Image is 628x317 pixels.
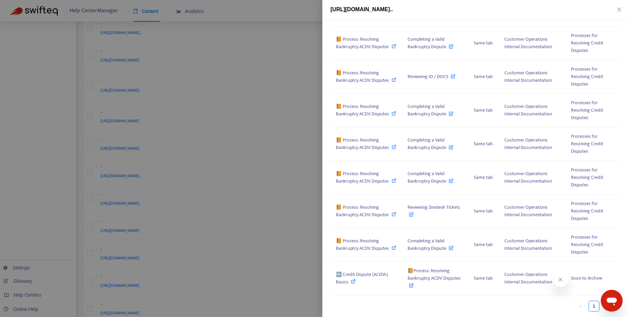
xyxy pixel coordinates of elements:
[578,304,582,308] span: left
[474,274,493,282] span: Same tab
[589,301,599,311] a: 1
[571,99,603,122] span: Processes for Resolving Credit Disputes
[575,301,586,312] li: Previous Page
[589,301,599,312] li: 1
[504,170,552,185] span: Customer Operations Internal Documentation
[474,39,493,47] span: Same tab
[474,207,493,215] span: Same tab
[408,170,453,185] span: Completing a Valid Bankruptcy Dispute
[575,301,586,312] button: left
[504,271,552,286] span: Customer Operations Internal Documentation
[336,102,389,118] span: 📙 Process: Resolving Bankruptcy ACDV Disputes
[571,166,603,189] span: Processes for Resolving Credit Disputes
[336,237,389,252] span: 📙 Process: Resolving Bankruptcy ACDV Disputes
[408,237,453,252] span: Completing a Valid Bankruptcy Dispute
[474,140,493,148] span: Same tab
[336,35,389,51] span: 📙 Process: Resolving Bankruptcy ACDV Disputes
[474,173,493,181] span: Same tab
[504,35,552,51] span: Customer Operations Internal Documentation
[408,35,453,51] span: Completing a Valid Bankruptcy Dispute
[554,273,568,287] iframe: Close message
[336,170,389,185] span: 📙 Process: Resolving Bankruptcy ACDV Disputes
[336,69,389,84] span: 📙 Process: Resolving Bankruptcy ACDV Disputes
[408,136,453,151] span: Completing a Valid Bankruptcy Dispute
[408,203,460,219] span: Reviewing Zendesk Tickets
[571,200,603,222] span: Processes for Resolving Credit Disputes
[504,203,552,219] span: Customer Operations Internal Documentation
[504,136,552,151] span: Customer Operations Internal Documentation
[614,6,624,13] button: Close
[616,7,622,12] span: close
[336,136,389,151] span: 📙 Process: Resolving Bankruptcy ACDV Disputes
[408,102,453,118] span: Completing a Valid Bankruptcy Dispute
[4,5,49,10] span: Hi. Need any help?
[504,69,552,84] span: Customer Operations Internal Documentation
[408,267,461,290] span: 📙Process: Resolving Bankruptcy ACDV Disputes
[474,106,493,114] span: Same tab
[571,132,603,155] span: Processes for Resolving Credit Disputes
[336,203,389,219] span: 📙 Process: Resolving Bankruptcy ACDV Disputes
[504,102,552,118] span: Customer Operations Internal Documentation
[571,233,603,256] span: Processes for Resolving Credit Disputes
[504,237,552,252] span: Customer Operations Internal Documentation
[601,290,623,312] iframe: Button to launch messaging window
[571,32,603,54] span: Processes for Resolving Credit Disputes
[330,6,393,12] span: [URL][DOMAIN_NAME]..
[571,65,603,88] span: Processes for Resolving Credit Disputes
[602,301,613,312] button: right
[474,241,493,248] span: Same tab
[336,271,388,286] span: 🔤 Credit Dispute (ACDVs) Basics
[408,73,455,80] span: Reviewing ID / DOCS
[602,301,613,312] li: Next Page
[474,73,493,80] span: Same tab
